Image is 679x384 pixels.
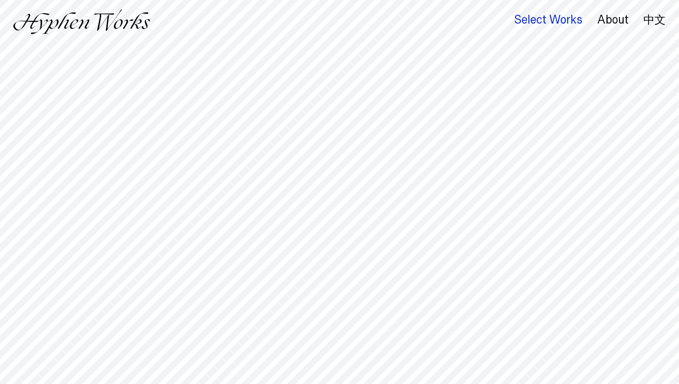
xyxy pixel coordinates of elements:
[514,15,582,25] a: Select Works
[514,13,582,26] div: Select Works
[597,13,629,26] div: About
[13,9,150,34] img: Hyphen Works
[597,15,629,25] a: About
[643,15,666,25] a: 中文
